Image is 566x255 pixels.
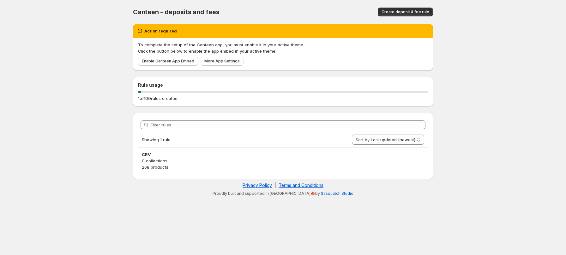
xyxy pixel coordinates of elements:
[136,191,430,196] p: Proudly built and supported in [GEOGRAPHIC_DATA]🍁by
[151,120,425,129] input: Filter rules
[204,59,240,64] span: More App Settings
[133,8,220,16] span: Canteen - deposits and fees
[144,28,177,34] h2: Action required
[142,137,171,142] span: Showing 1 rule
[274,183,276,188] span: |
[138,82,428,88] h2: Rule usage
[243,183,272,188] a: Privacy Policy
[279,183,323,188] a: Terms and Conditions
[138,42,428,48] p: To complete the setup of the Canteen app, you must enable it in your active theme.
[142,151,424,158] h3: CRV
[138,95,178,101] p: 1 of 100 rules created
[321,191,353,196] a: Sasquatch Studio
[142,164,424,170] p: 268 products
[142,59,194,64] span: Enable Canteen App Embed
[201,57,244,66] a: More App Settings
[142,158,424,164] p: 0 collections
[138,57,198,66] a: Enable Canteen App Embed
[382,9,429,14] span: Create deposit & fee rule
[378,8,433,16] button: Create deposit & fee rule
[138,48,428,54] p: Click the button below to enable the app embed in your active theme.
